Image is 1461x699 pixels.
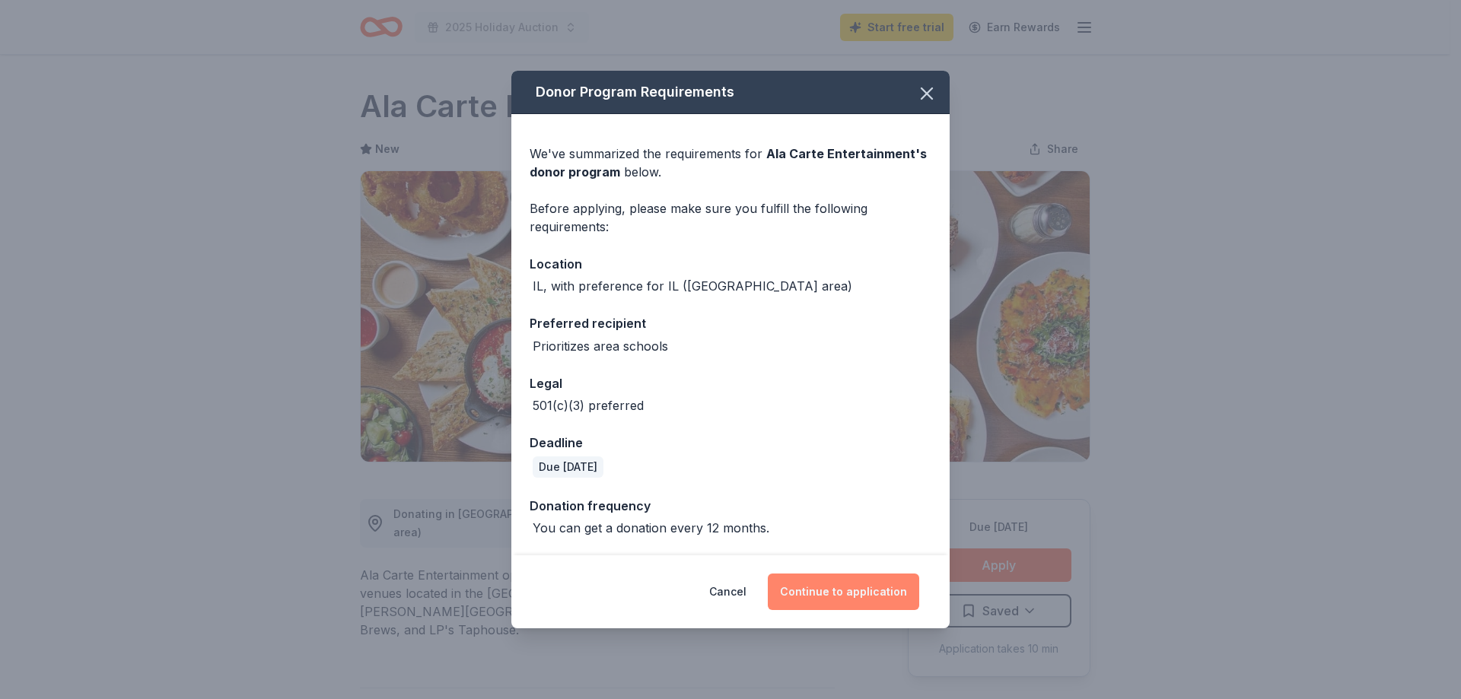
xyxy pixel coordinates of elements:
div: Donor Program Requirements [511,71,950,114]
div: Legal [530,373,931,393]
div: Before applying, please make sure you fulfill the following requirements: [530,199,931,236]
div: 501(c)(3) preferred [533,396,644,415]
div: We've summarized the requirements for below. [530,145,931,181]
div: You can get a donation every 12 months. [533,519,769,537]
div: Deadline [530,433,931,453]
button: Continue to application [768,573,919,610]
div: Donation frequency [530,496,931,516]
div: IL, with preference for IL ([GEOGRAPHIC_DATA] area) [533,277,852,295]
div: Preferred recipient [530,313,931,333]
div: Location [530,254,931,274]
button: Cancel [709,573,746,610]
div: Due [DATE] [533,456,603,478]
div: Prioritizes area schools [533,337,668,355]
